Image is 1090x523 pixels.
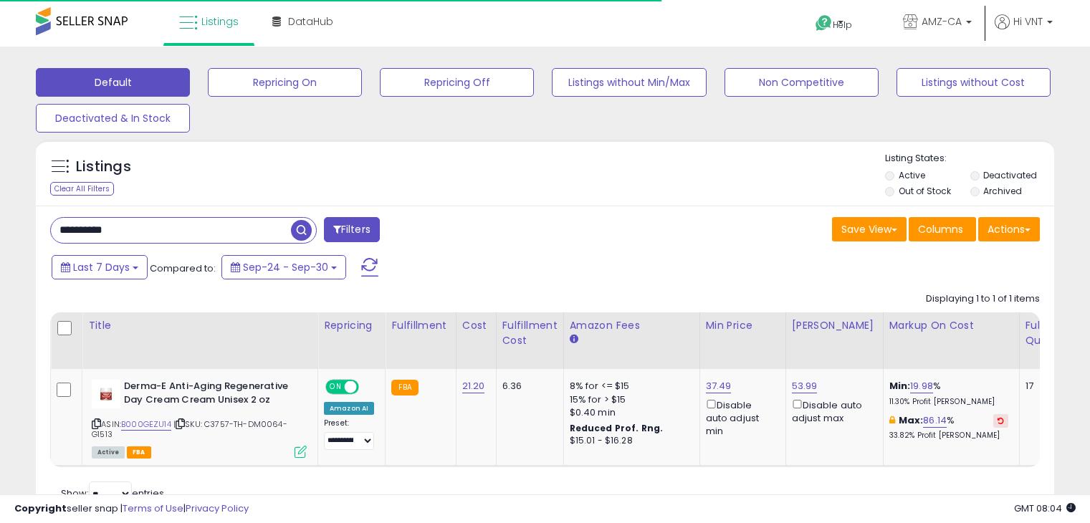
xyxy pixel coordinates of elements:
[127,446,151,459] span: FBA
[570,333,578,346] small: Amazon Fees.
[123,502,183,515] a: Terms of Use
[725,68,879,97] button: Non Competitive
[121,418,171,431] a: B000GEZU14
[73,260,130,274] span: Last 7 Days
[889,414,1008,441] div: %
[570,422,664,434] b: Reduced Prof. Rng.
[36,104,190,133] button: Deactivated & In Stock
[889,318,1013,333] div: Markup on Cost
[186,502,249,515] a: Privacy Policy
[998,417,1004,424] i: Revert to store-level Max Markup
[462,379,485,393] a: 21.20
[1013,14,1043,29] span: Hi VNT
[926,292,1040,306] div: Displaying 1 to 1 of 1 items
[899,169,925,181] label: Active
[922,14,962,29] span: AMZ-CA
[357,381,380,393] span: OFF
[706,379,732,393] a: 37.49
[243,260,328,274] span: Sep-24 - Sep-30
[889,431,1008,441] p: 33.82% Profit [PERSON_NAME]
[706,318,780,333] div: Min Price
[570,318,694,333] div: Amazon Fees
[14,502,67,515] strong: Copyright
[208,68,362,97] button: Repricing On
[150,261,216,275] span: Compared to:
[899,413,924,427] b: Max:
[832,217,907,241] button: Save View
[815,14,833,32] i: Get Help
[978,217,1040,241] button: Actions
[570,435,689,447] div: $15.01 - $16.28
[923,413,947,428] a: 86.14
[324,318,379,333] div: Repricing
[897,68,1051,97] button: Listings without Cost
[833,19,852,31] span: Help
[124,380,298,410] b: Derma-E Anti-Aging Regenerative Day Cream Cream Unisex 2 oz
[889,379,911,393] b: Min:
[552,68,706,97] button: Listings without Min/Max
[76,157,131,177] h5: Listings
[1026,318,1075,348] div: Fulfillable Quantity
[1026,380,1070,393] div: 17
[885,152,1054,165] p: Listing States:
[570,380,689,393] div: 8% for <= $15
[918,222,963,236] span: Columns
[804,4,880,47] a: Help
[92,418,287,440] span: | SKU: C3757-TH-DM0064-G1513
[324,402,374,415] div: Amazon AI
[792,397,872,425] div: Disable auto adjust max
[221,255,346,279] button: Sep-24 - Sep-30
[92,446,125,459] span: All listings currently available for purchase on Amazon
[502,380,553,393] div: 6.36
[792,379,818,393] a: 53.99
[201,14,239,29] span: Listings
[909,217,976,241] button: Columns
[910,379,933,393] a: 19.98
[462,318,490,333] div: Cost
[88,318,312,333] div: Title
[61,486,164,500] span: Show: entries
[92,380,307,456] div: ASIN:
[899,185,951,197] label: Out of Stock
[327,381,345,393] span: ON
[502,318,558,348] div: Fulfillment Cost
[1014,502,1076,515] span: 2025-10-8 08:04 GMT
[288,14,333,29] span: DataHub
[324,418,374,451] div: Preset:
[391,318,449,333] div: Fulfillment
[792,318,877,333] div: [PERSON_NAME]
[570,406,689,419] div: $0.40 min
[50,182,114,196] div: Clear All Filters
[380,68,534,97] button: Repricing Off
[52,255,148,279] button: Last 7 Days
[391,380,418,395] small: FBA
[983,185,1022,197] label: Archived
[92,380,120,408] img: 31EoKq2gLiL._SL40_.jpg
[889,380,1008,406] div: %
[14,502,249,516] div: seller snap | |
[889,416,895,425] i: This overrides the store level max markup for this listing
[889,397,1008,407] p: 11.30% Profit [PERSON_NAME]
[570,393,689,406] div: 15% for > $15
[983,169,1037,181] label: Deactivated
[883,312,1019,369] th: The percentage added to the cost of goods (COGS) that forms the calculator for Min & Max prices.
[36,68,190,97] button: Default
[995,14,1053,47] a: Hi VNT
[706,397,775,438] div: Disable auto adjust min
[324,217,380,242] button: Filters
